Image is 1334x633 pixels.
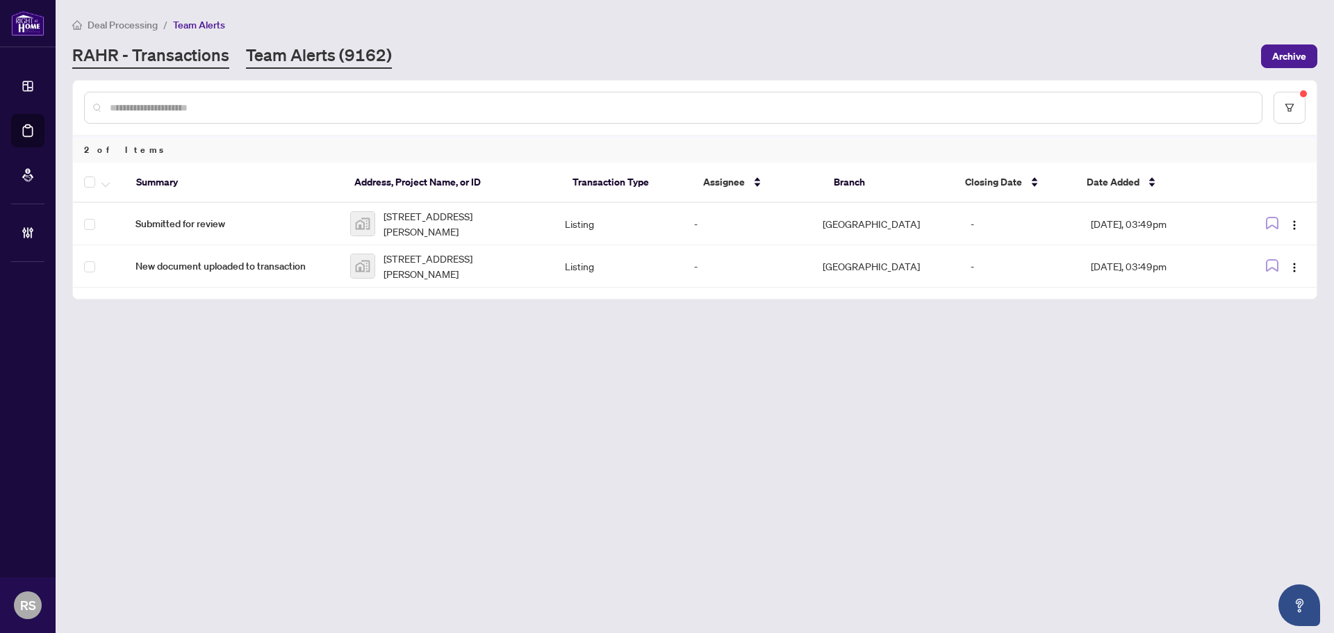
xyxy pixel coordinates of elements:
[1261,44,1317,68] button: Archive
[72,20,82,30] span: home
[88,19,158,31] span: Deal Processing
[1076,163,1233,203] th: Date Added
[1080,245,1235,288] td: [DATE], 03:49pm
[683,203,812,245] td: -
[1272,45,1306,67] span: Archive
[384,251,543,281] span: [STREET_ADDRESS][PERSON_NAME]
[343,163,561,203] th: Address, Project Name, or ID
[73,136,1317,163] div: 2 of Items
[965,174,1022,190] span: Closing Date
[125,163,343,203] th: Summary
[683,245,812,288] td: -
[1274,92,1306,124] button: filter
[1289,220,1300,231] img: Logo
[163,17,167,33] li: /
[351,212,374,236] img: thumbnail-img
[554,203,682,245] td: Listing
[72,44,229,69] a: RAHR - Transactions
[960,203,1080,245] td: -
[351,254,374,278] img: thumbnail-img
[1087,174,1139,190] span: Date Added
[11,10,44,36] img: logo
[1285,103,1294,113] span: filter
[703,174,745,190] span: Assignee
[20,595,36,615] span: RS
[554,245,682,288] td: Listing
[812,245,960,288] td: [GEOGRAPHIC_DATA]
[812,203,960,245] td: [GEOGRAPHIC_DATA]
[384,208,543,239] span: [STREET_ADDRESS][PERSON_NAME]
[1278,584,1320,626] button: Open asap
[561,163,692,203] th: Transaction Type
[246,44,392,69] a: Team Alerts (9162)
[692,163,823,203] th: Assignee
[135,216,328,231] span: Submitted for review
[1289,262,1300,273] img: Logo
[1283,255,1306,277] button: Logo
[135,258,328,274] span: New document uploaded to transaction
[960,245,1080,288] td: -
[954,163,1076,203] th: Closing Date
[823,163,953,203] th: Branch
[1080,203,1235,245] td: [DATE], 03:49pm
[1283,213,1306,235] button: Logo
[173,19,225,31] span: Team Alerts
